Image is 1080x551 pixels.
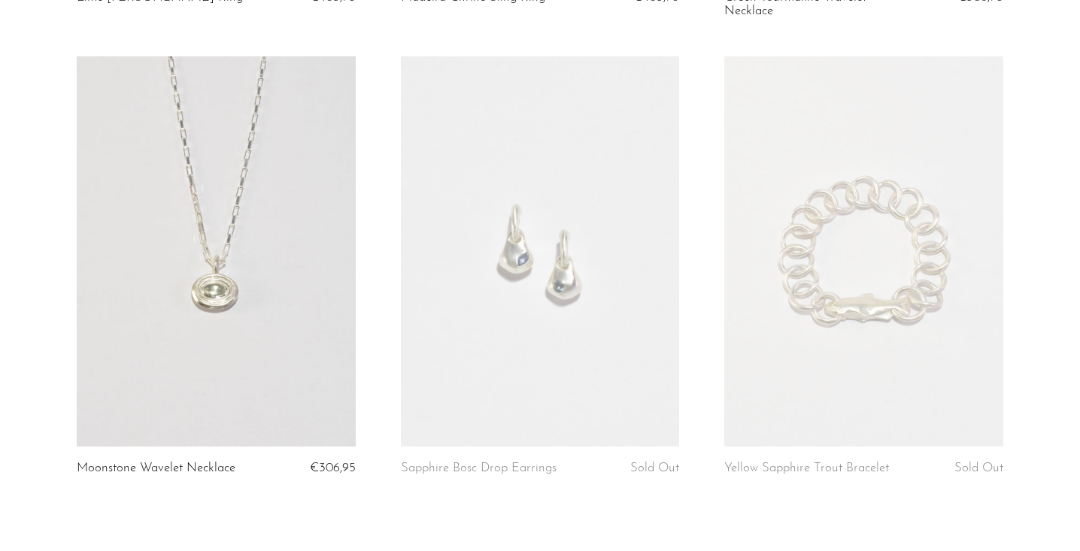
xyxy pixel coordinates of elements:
a: Moonstone Wavelet Necklace [77,462,235,475]
span: Sold Out [630,462,679,474]
a: Yellow Sapphire Trout Bracelet [724,462,889,475]
a: Sapphire Bosc Drop Earrings [401,462,557,475]
span: Sold Out [954,462,1003,474]
span: €306,95 [310,462,356,474]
